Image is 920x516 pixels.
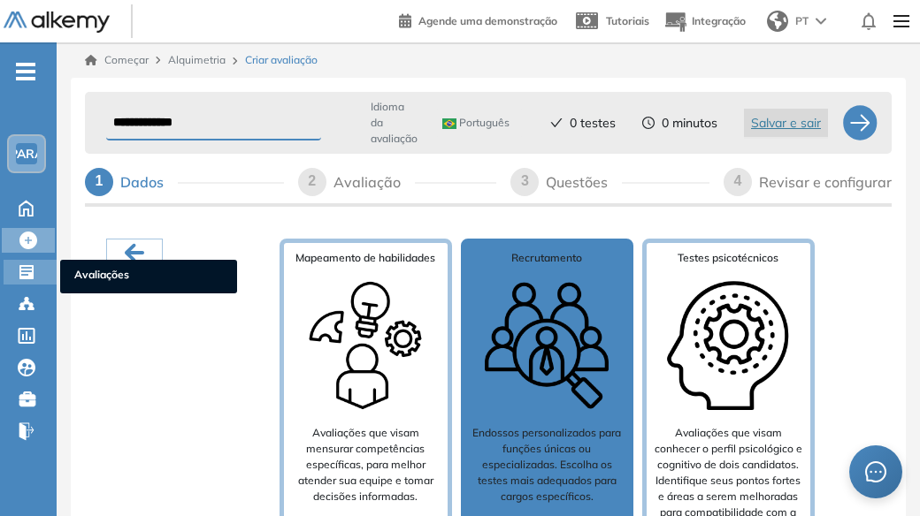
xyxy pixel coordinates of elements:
[472,426,621,503] font: Endossos personalizados para funções únicas ou especializadas. Escolha os testes mais adequados p...
[550,117,563,129] span: verificar
[751,115,821,131] font: Salvar e sair
[510,168,709,196] div: 3Questões
[333,173,401,191] font: Avaliação
[96,173,103,188] font: 1
[886,4,916,39] img: Menu
[521,173,529,188] font: 3
[442,118,456,129] img: SUTIÃ
[308,173,316,188] font: 2
[606,14,649,27] font: Tutoriais
[724,168,892,196] div: 4Revisar e configurar
[744,109,828,137] button: Salvar e sair
[120,173,164,191] font: Dados
[663,3,746,41] button: Integração
[511,251,582,264] font: Recrutamento
[657,275,799,416] img: Tipo de pesquisa
[546,173,608,191] font: Questões
[10,146,43,161] font: PARA
[795,14,809,27] font: PT
[245,53,318,66] font: Criar avaliação
[418,14,557,27] font: Agende uma demonstração
[298,168,497,196] div: 2Avaliação
[295,251,435,264] font: Mapeamento de habilidades
[85,168,284,196] div: 1Dados
[371,100,418,145] font: Idioma da avaliação
[692,14,746,27] font: Integração
[399,9,557,30] a: Agende uma demonstração
[74,268,129,281] font: Avaliações
[759,173,892,191] font: Revisar e configurar
[570,115,616,131] font: 0 testes
[816,18,826,25] img: seta
[476,275,617,416] img: Tipo de pesquisa
[295,275,436,416] img: Tipo de pesquisa
[662,115,717,131] font: 0 minutos
[104,53,149,66] font: Começar
[865,461,886,482] span: mensagem
[642,117,655,129] span: círculo do relógio
[678,251,778,264] font: Testes psicotécnicos
[734,173,742,188] font: 4
[298,426,433,503] font: Avaliações que visam mensurar competências específicas, para melhor atender sua equipe e tomar de...
[4,11,110,34] img: Logotipo
[459,116,510,129] font: Português
[85,52,149,68] a: Começar
[168,53,226,66] font: Alquimetria
[767,11,788,32] img: mundo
